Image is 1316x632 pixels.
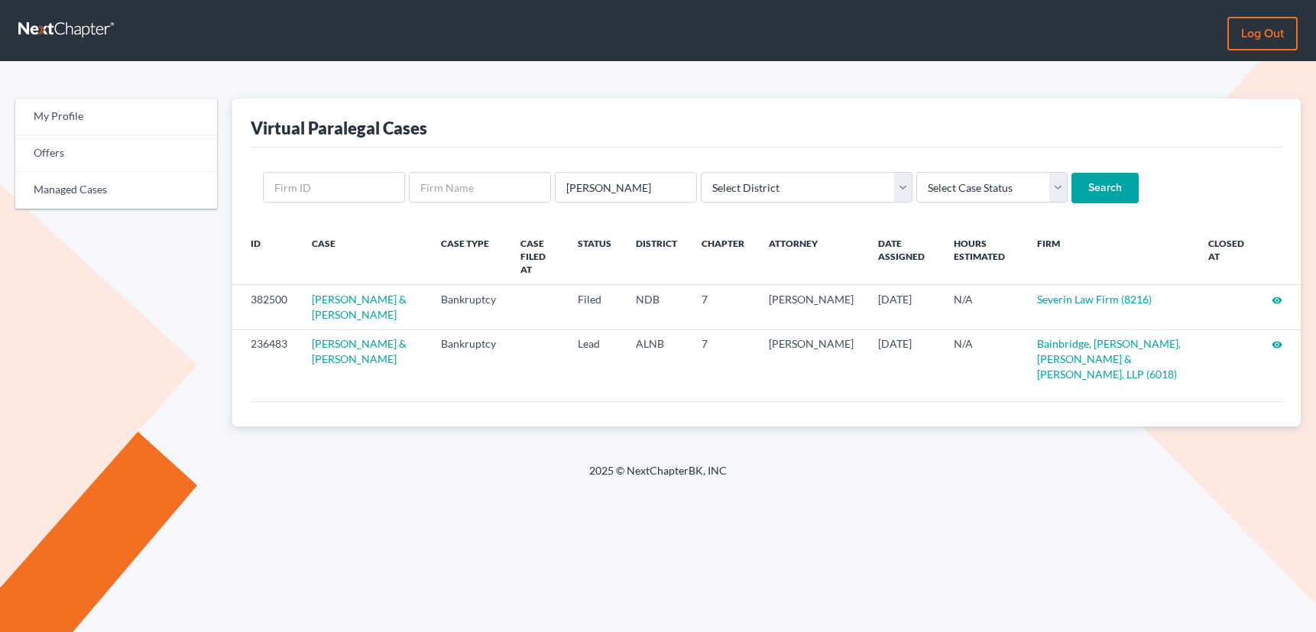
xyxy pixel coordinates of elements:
td: Bankruptcy [429,329,508,389]
a: [PERSON_NAME] & [PERSON_NAME] [312,337,407,365]
th: Hours Estimated [942,228,1024,285]
th: Case Filed At [508,228,566,285]
a: My Profile [15,99,217,135]
div: 2025 © NextChapterBK, INC [222,463,1094,491]
td: N/A [942,285,1024,329]
td: Lead [566,329,624,389]
td: 382500 [232,285,300,329]
th: District [624,228,689,285]
div: Virtual Paralegal Cases [251,117,427,139]
a: visibility [1272,337,1282,350]
a: [PERSON_NAME] & [PERSON_NAME] [312,293,407,321]
a: visibility [1272,293,1282,306]
td: 7 [689,285,757,329]
th: Attorney [757,228,866,285]
td: [DATE] [866,329,942,389]
td: 7 [689,329,757,389]
td: [DATE] [866,285,942,329]
td: Bankruptcy [429,285,508,329]
th: Case [300,228,429,285]
td: 236483 [232,329,300,389]
td: ALNB [624,329,689,389]
a: Managed Cases [15,172,217,209]
th: Status [566,228,624,285]
td: Filed [566,285,624,329]
th: Closed at [1196,228,1259,285]
th: ID [232,228,300,285]
th: Chapter [689,228,757,285]
td: NDB [624,285,689,329]
th: Date Assigned [866,228,942,285]
a: Offers [15,135,217,172]
td: [PERSON_NAME] [757,285,866,329]
th: Case Type [429,228,508,285]
th: Firm [1025,228,1197,285]
input: Search [1071,173,1139,203]
a: Severin Law Firm (8216) [1037,293,1152,306]
a: Bainbridge, [PERSON_NAME], [PERSON_NAME] & [PERSON_NAME], LLP (6018) [1037,337,1181,381]
a: Log out [1227,17,1298,50]
input: Firm ID [263,172,405,203]
i: visibility [1272,295,1282,306]
td: [PERSON_NAME] [757,329,866,389]
input: Firm Name [409,172,551,203]
input: Enter search terms... [555,172,697,203]
i: visibility [1272,339,1282,350]
td: N/A [942,329,1024,389]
